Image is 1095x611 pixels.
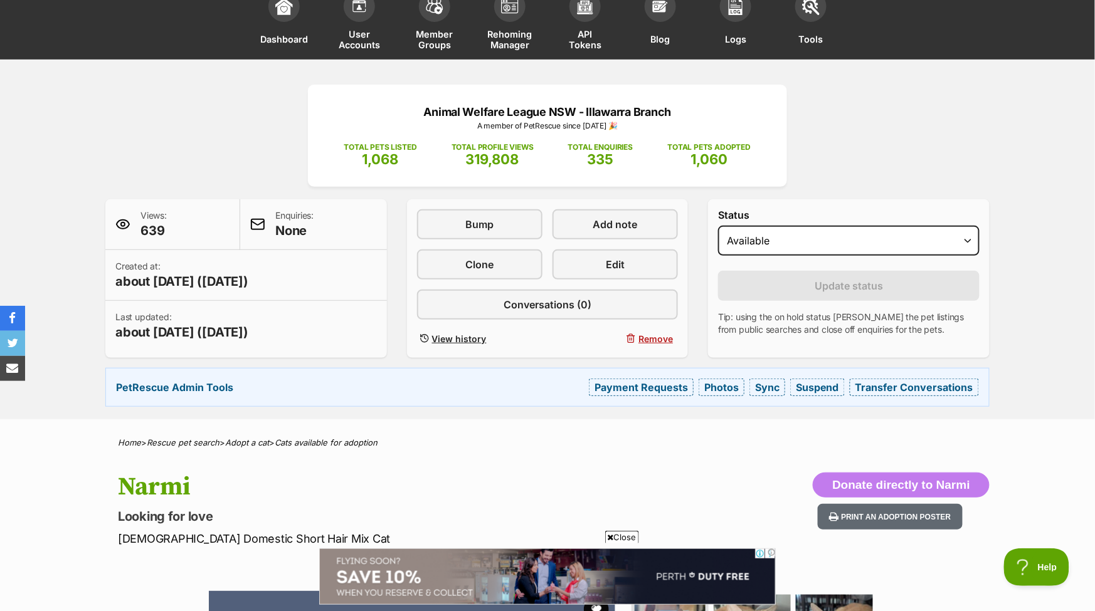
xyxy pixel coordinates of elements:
a: Edit [553,249,678,279]
span: about [DATE] ([DATE]) [115,323,248,341]
a: Bump [417,209,542,239]
label: Status [718,209,980,221]
span: View history [432,332,487,345]
a: Photos [699,379,744,396]
span: 319,808 [466,151,519,167]
p: TOTAL PROFILE VIEWS [452,142,534,153]
p: Last updated: [115,311,248,341]
p: Created at: [115,260,248,290]
a: Payment Requests [589,379,694,396]
span: 1,060 [690,151,727,167]
p: Looking for love [118,508,648,525]
span: Clone [465,257,494,272]
span: None [275,222,314,239]
span: Conversations (0) [504,297,591,312]
p: TOTAL PETS LISTED [344,142,417,153]
span: 1,068 [362,151,399,167]
a: Rescue pet search [147,437,220,447]
a: Clone [417,249,542,279]
a: Add note [553,209,678,239]
a: Adopt a cat [225,437,269,447]
a: View history [417,330,542,348]
div: > > > [87,438,1008,447]
p: Enquiries: [275,209,314,239]
span: Remove [638,332,673,345]
span: about [DATE] ([DATE]) [115,273,248,290]
a: Transfer Conversations [850,379,979,396]
span: Add note [593,217,638,232]
a: Suspend [790,379,845,396]
p: Animal Welfare League NSW - Illawarra Branch [327,103,768,120]
strong: PetRescue Admin Tools [116,382,233,393]
p: TOTAL ENQUIRIES [568,142,633,153]
p: TOTAL PETS ADOPTED [667,142,751,153]
button: Print an adoption poster [818,504,962,530]
p: Views: [140,209,167,239]
span: Close [605,531,639,543]
span: Dashboard [260,28,308,50]
h1: Narmi [118,473,648,501]
button: Remove [553,330,678,348]
span: User Accounts [337,28,381,50]
a: Sync [749,379,785,396]
span: Logs [725,28,746,50]
p: Tip: using the on hold status [PERSON_NAME] the pet listings from public searches and close off e... [718,311,980,336]
a: Home [118,437,141,447]
span: Bump [465,217,494,232]
span: API Tokens [563,28,607,50]
iframe: Advertisement [319,548,776,605]
span: Blog [651,28,670,50]
p: [DEMOGRAPHIC_DATA] Domestic Short Hair Mix Cat [118,530,648,547]
span: Rehoming Manager [488,28,532,50]
a: Conversations (0) [417,290,679,320]
button: Update status [718,271,980,301]
a: Cats available for adoption [275,437,378,447]
button: Donate directly to Narmi [813,473,990,498]
span: Edit [606,257,625,272]
span: Tools [799,28,823,50]
span: Update status [815,278,883,293]
span: 335 [588,151,614,167]
p: A member of PetRescue since [DATE] 🎉 [327,120,768,132]
span: 639 [140,222,167,239]
span: Member Groups [413,28,457,50]
iframe: Help Scout Beacon - Open [1004,548,1070,586]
